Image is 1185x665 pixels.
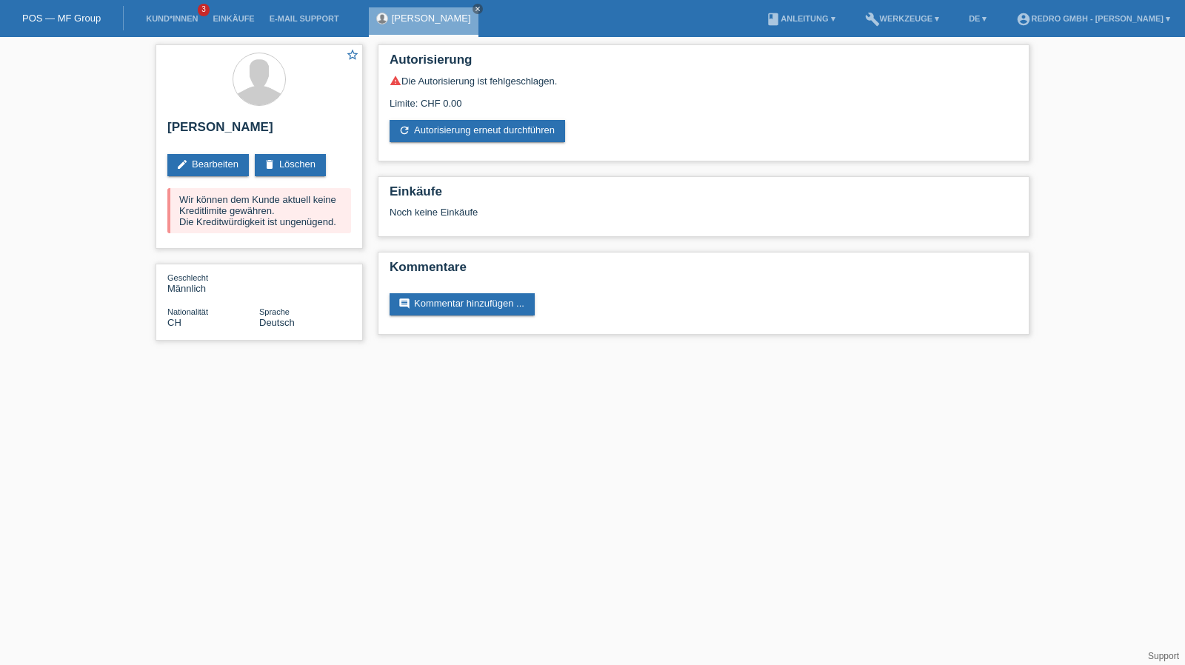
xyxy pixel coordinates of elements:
div: Wir können dem Kunde aktuell keine Kreditlimite gewähren. Die Kreditwürdigkeit ist ungenügend. [167,188,351,233]
a: bookAnleitung ▾ [758,14,842,23]
a: refreshAutorisierung erneut durchführen [390,120,565,142]
span: Nationalität [167,307,208,316]
a: POS — MF Group [22,13,101,24]
a: E-Mail Support [262,14,347,23]
div: Noch keine Einkäufe [390,207,1018,229]
i: edit [176,158,188,170]
a: Kund*innen [138,14,205,23]
div: Limite: CHF 0.00 [390,87,1018,109]
span: Geschlecht [167,273,208,282]
a: editBearbeiten [167,154,249,176]
i: star_border [346,48,359,61]
a: commentKommentar hinzufügen ... [390,293,535,315]
span: 3 [198,4,210,16]
a: Support [1148,651,1179,661]
span: Deutsch [259,317,295,328]
span: Sprache [259,307,290,316]
a: DE ▾ [961,14,994,23]
i: delete [264,158,276,170]
i: warning [390,75,401,87]
a: star_border [346,48,359,64]
a: buildWerkzeuge ▾ [858,14,947,23]
a: account_circleRedro GmbH - [PERSON_NAME] ▾ [1009,14,1178,23]
h2: Autorisierung [390,53,1018,75]
i: build [865,12,880,27]
h2: [PERSON_NAME] [167,120,351,142]
a: deleteLöschen [255,154,326,176]
div: Die Autorisierung ist fehlgeschlagen. [390,75,1018,87]
i: account_circle [1016,12,1031,27]
h2: Kommentare [390,260,1018,282]
i: comment [398,298,410,310]
i: close [474,5,481,13]
div: Männlich [167,272,259,294]
span: Schweiz [167,317,181,328]
a: close [473,4,483,14]
a: [PERSON_NAME] [392,13,471,24]
a: Einkäufe [205,14,261,23]
i: book [766,12,781,27]
i: refresh [398,124,410,136]
h2: Einkäufe [390,184,1018,207]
